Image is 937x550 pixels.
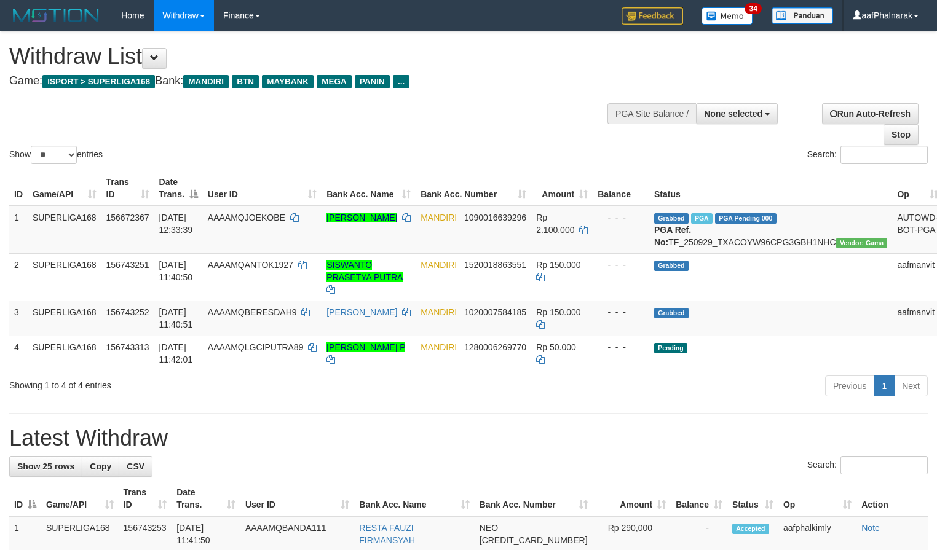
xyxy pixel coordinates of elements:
[326,342,405,352] a: [PERSON_NAME] P
[28,301,101,336] td: SUPERLIGA168
[536,213,574,235] span: Rp 2.100.000
[884,124,919,145] a: Stop
[464,260,526,270] span: Copy 1520018863551 to clipboard
[17,462,74,471] span: Show 25 rows
[894,375,928,396] a: Next
[208,342,304,352] span: AAAAMQLGCIPUTRA89
[856,481,928,516] th: Action
[598,259,644,271] div: - - -
[9,426,928,450] h1: Latest Withdraw
[41,481,119,516] th: Game/API: activate to sort column ascending
[536,307,580,317] span: Rp 150.000
[208,260,293,270] span: AAAAMQANTOK1927
[745,3,761,14] span: 34
[622,7,683,25] img: Feedback.jpg
[421,342,457,352] span: MANDIRI
[702,7,753,25] img: Button%20Memo.svg
[159,342,193,364] span: [DATE] 11:42:01
[9,206,28,254] td: 1
[42,75,155,88] span: ISPORT > SUPERLIGA168
[836,238,888,248] span: Vendor URL: https://trx31.1velocity.biz
[9,75,612,87] h4: Game: Bank:
[326,260,402,282] a: SISWANTO PRASETYA PUTRA
[28,336,101,371] td: SUPERLIGA168
[262,75,314,88] span: MAYBANK
[9,456,82,477] a: Show 25 rows
[106,260,149,270] span: 156743251
[778,481,856,516] th: Op: activate to sort column ascending
[607,103,696,124] div: PGA Site Balance /
[9,336,28,371] td: 4
[654,261,689,271] span: Grabbed
[9,253,28,301] td: 2
[715,213,777,224] span: PGA Pending
[9,171,28,206] th: ID
[208,307,297,317] span: AAAAMQBERESDAH9
[464,342,526,352] span: Copy 1280006269770 to clipboard
[119,456,152,477] a: CSV
[31,146,77,164] select: Showentries
[183,75,229,88] span: MANDIRI
[464,307,526,317] span: Copy 1020007584185 to clipboard
[232,75,259,88] span: BTN
[421,307,457,317] span: MANDIRI
[354,481,474,516] th: Bank Acc. Name: activate to sort column ascending
[393,75,409,88] span: ...
[475,481,593,516] th: Bank Acc. Number: activate to sort column ascending
[536,342,576,352] span: Rp 50.000
[28,206,101,254] td: SUPERLIGA168
[874,375,895,396] a: 1
[825,375,874,396] a: Previous
[480,523,498,533] span: NEO
[732,524,769,534] span: Accepted
[359,523,415,545] a: RESTA FAUZI FIRMANSYAH
[9,374,381,391] div: Showing 1 to 4 of 4 entries
[90,462,111,471] span: Copy
[9,301,28,336] td: 3
[416,171,531,206] th: Bank Acc. Number: activate to sort column ascending
[654,343,687,353] span: Pending
[598,341,644,353] div: - - -
[480,535,588,545] span: Copy 5859458221864797 to clipboard
[822,103,919,124] a: Run Auto-Refresh
[654,225,691,247] b: PGA Ref. No:
[464,213,526,222] span: Copy 1090016639296 to clipboard
[127,462,144,471] span: CSV
[101,171,154,206] th: Trans ID: activate to sort column ascending
[203,171,322,206] th: User ID: activate to sort column ascending
[82,456,119,477] a: Copy
[326,307,397,317] a: [PERSON_NAME]
[326,213,397,222] a: [PERSON_NAME]
[106,342,149,352] span: 156743313
[654,308,689,318] span: Grabbed
[9,44,612,69] h1: Withdraw List
[106,213,149,222] span: 156672367
[691,213,713,224] span: Marked by aafsengchandara
[28,171,101,206] th: Game/API: activate to sort column ascending
[772,7,833,24] img: panduan.png
[598,306,644,318] div: - - -
[593,171,649,206] th: Balance
[598,211,644,224] div: - - -
[9,481,41,516] th: ID: activate to sort column descending
[727,481,778,516] th: Status: activate to sort column ascending
[322,171,416,206] th: Bank Acc. Name: activate to sort column ascending
[119,481,172,516] th: Trans ID: activate to sort column ascending
[649,171,892,206] th: Status
[671,481,727,516] th: Balance: activate to sort column ascending
[531,171,593,206] th: Amount: activate to sort column ascending
[159,307,193,329] span: [DATE] 11:40:51
[840,146,928,164] input: Search:
[106,307,149,317] span: 156743252
[28,253,101,301] td: SUPERLIGA168
[421,260,457,270] span: MANDIRI
[840,456,928,474] input: Search:
[704,109,762,119] span: None selected
[861,523,880,533] a: Note
[649,206,892,254] td: TF_250929_TXACOYW96CPG3GBH1NHC
[355,75,390,88] span: PANIN
[240,481,354,516] th: User ID: activate to sort column ascending
[807,146,928,164] label: Search:
[317,75,352,88] span: MEGA
[807,456,928,474] label: Search:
